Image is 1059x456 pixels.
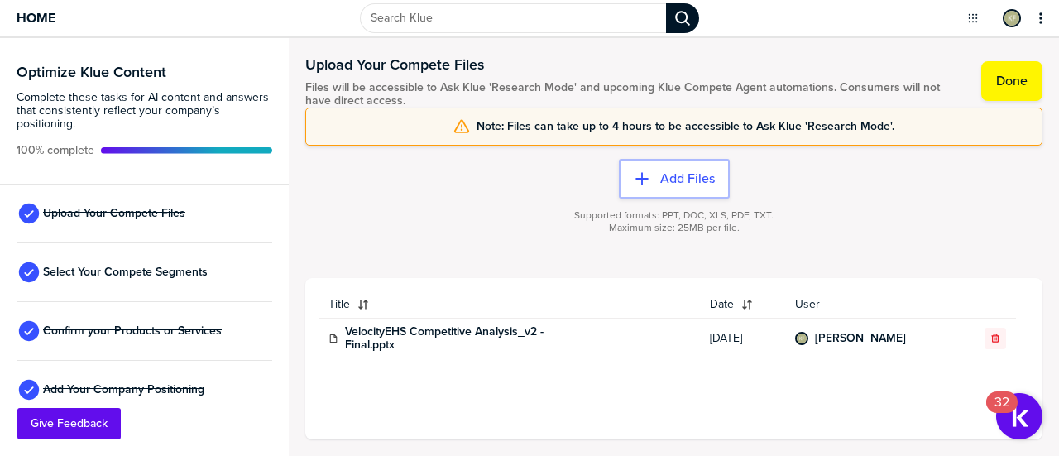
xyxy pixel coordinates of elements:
[328,298,350,311] span: Title
[797,334,807,343] img: ba08671f2a03eda18bfccee3b3d919f1-sml.png
[17,65,272,79] h3: Optimize Klue Content
[710,332,775,345] span: [DATE]
[965,10,981,26] button: Open Drop
[43,324,222,338] span: Confirm your Products or Services
[574,209,774,222] span: Supported formats: PPT, DOC, XLS, PDF, TXT.
[43,383,204,396] span: Add Your Company Positioning
[360,3,667,33] input: Search Klue
[305,81,965,108] span: Files will be accessible to Ask Klue 'Research Mode' and upcoming Klue Compete Agent automations....
[1004,11,1019,26] img: ba08671f2a03eda18bfccee3b3d919f1-sml.png
[795,298,951,311] span: User
[710,298,734,311] span: Date
[994,402,1009,424] div: 32
[17,11,55,25] span: Home
[795,332,808,345] div: Kevin Frieh
[609,222,740,234] span: Maximum size: 25MB per file.
[17,408,121,439] button: Give Feedback
[477,120,894,133] span: Note: Files can take up to 4 hours to be accessible to Ask Klue 'Research Mode'.
[815,332,906,345] a: [PERSON_NAME]
[17,91,272,131] span: Complete these tasks for AI content and answers that consistently reflect your company’s position...
[17,144,94,157] span: Active
[43,266,208,279] span: Select Your Compete Segments
[996,73,1028,89] label: Done
[1001,7,1023,29] a: Edit Profile
[666,3,699,33] div: Search Klue
[1003,9,1021,27] div: Kevin Frieh
[43,207,185,220] span: Upload Your Compete Files
[996,393,1042,439] button: Open Resource Center, 32 new notifications
[345,325,593,352] a: VelocityEHS Competitive Analysis_v2 - Final.pptx
[660,170,715,187] label: Add Files
[305,55,965,74] h1: Upload Your Compete Files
